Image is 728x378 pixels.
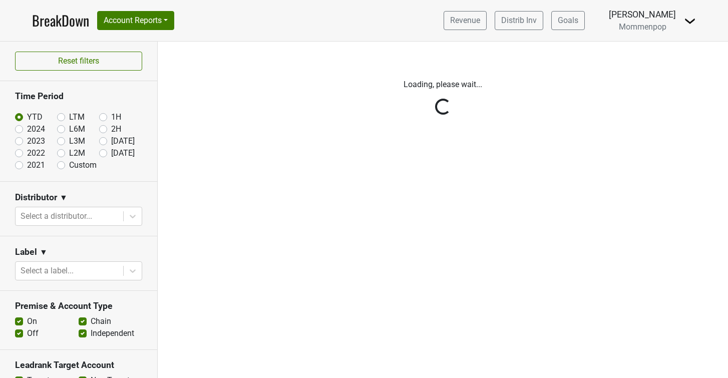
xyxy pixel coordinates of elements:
a: Distrib Inv [495,11,543,30]
a: BreakDown [32,10,89,31]
a: Goals [551,11,585,30]
img: Dropdown Menu [684,15,696,27]
button: Account Reports [97,11,174,30]
a: Revenue [444,11,487,30]
div: [PERSON_NAME] [609,8,676,21]
p: Loading, please wait... [165,79,720,91]
span: Mommenpop [619,22,666,32]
